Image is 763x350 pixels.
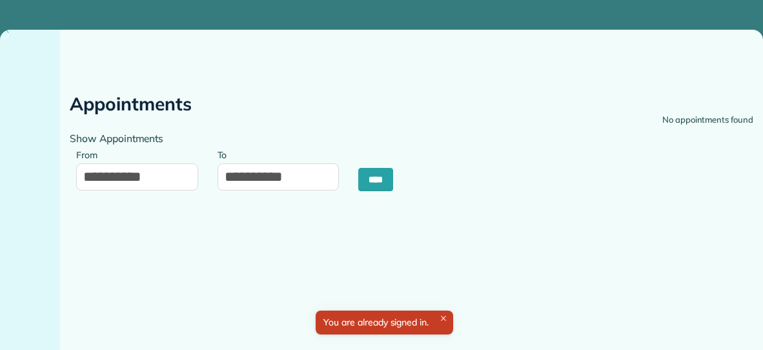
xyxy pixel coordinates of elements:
h4: Show Appointments [70,133,402,144]
label: To [218,142,234,166]
label: From [76,142,104,166]
div: You are already signed in. [316,311,453,335]
div: No appointments found [662,114,753,127]
h2: Appointments [70,94,192,114]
